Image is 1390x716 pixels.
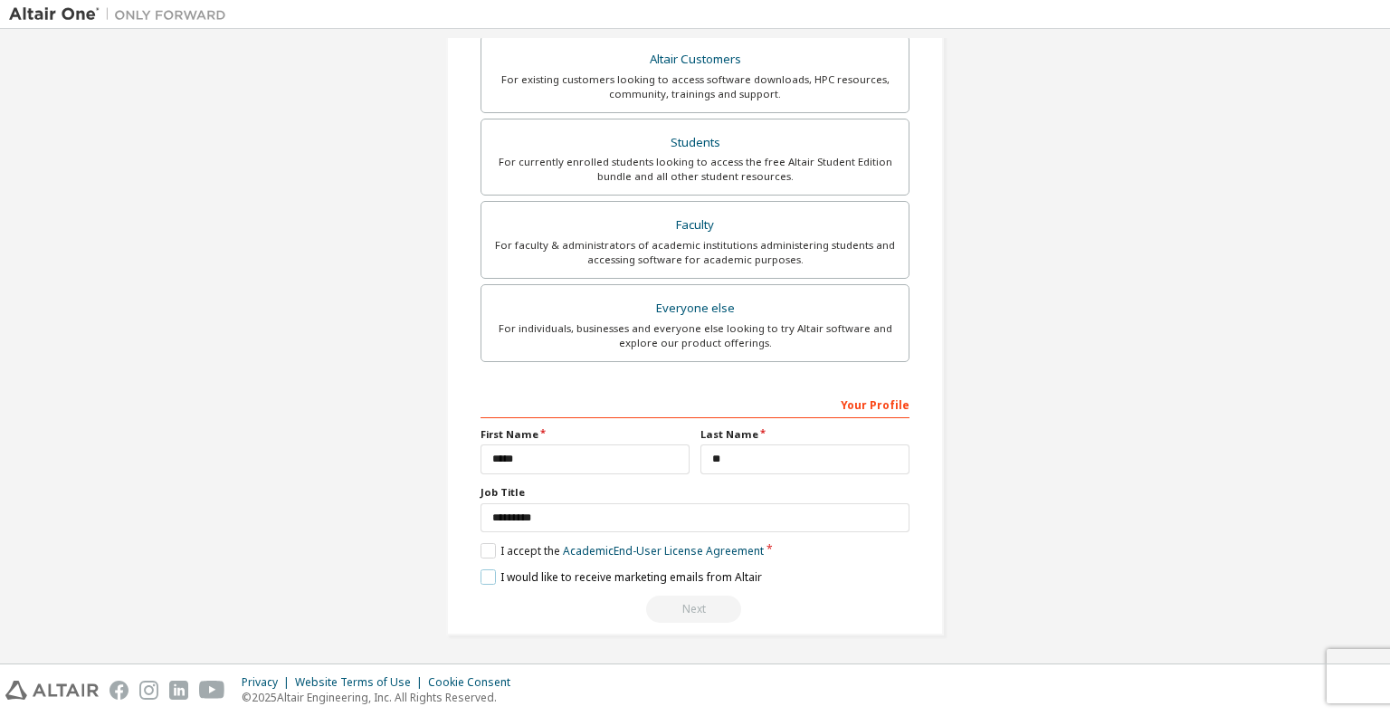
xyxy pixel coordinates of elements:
div: Your Profile [481,389,909,418]
label: Last Name [700,427,909,442]
div: For faculty & administrators of academic institutions administering students and accessing softwa... [492,238,898,267]
img: Altair One [9,5,235,24]
label: Job Title [481,485,909,500]
label: I accept the [481,543,764,558]
img: youtube.svg [199,681,225,700]
div: Everyone else [492,296,898,321]
div: Website Terms of Use [295,675,428,690]
img: altair_logo.svg [5,681,99,700]
label: I would like to receive marketing emails from Altair [481,569,762,585]
label: First Name [481,427,690,442]
a: Academic End-User License Agreement [563,543,764,558]
img: facebook.svg [109,681,129,700]
div: Privacy [242,675,295,690]
div: Altair Customers [492,47,898,72]
div: You need to provide your academic email [481,596,909,623]
img: instagram.svg [139,681,158,700]
div: Cookie Consent [428,675,521,690]
p: © 2025 Altair Engineering, Inc. All Rights Reserved. [242,690,521,705]
div: Students [492,130,898,156]
div: For currently enrolled students looking to access the free Altair Student Edition bundle and all ... [492,155,898,184]
div: For individuals, businesses and everyone else looking to try Altair software and explore our prod... [492,321,898,350]
div: Faculty [492,213,898,238]
img: linkedin.svg [169,681,188,700]
div: For existing customers looking to access software downloads, HPC resources, community, trainings ... [492,72,898,101]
